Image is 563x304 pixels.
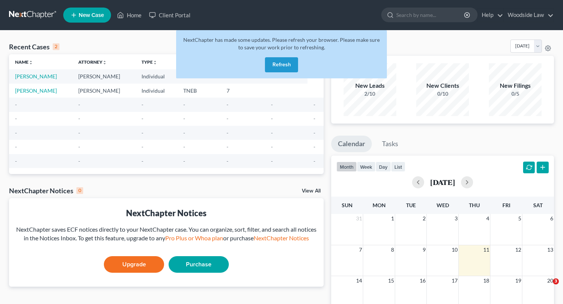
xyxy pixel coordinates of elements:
span: - [183,115,185,122]
span: - [313,158,315,164]
span: 11 [482,245,490,254]
span: Wed [437,202,449,208]
span: - [15,130,17,136]
span: - [271,144,273,150]
span: 2 [422,214,426,223]
div: Recent Cases [9,42,59,51]
span: 17 [451,276,458,285]
a: Typeunfold_more [142,59,157,65]
span: - [227,130,228,136]
span: 1 [390,214,395,223]
span: - [142,130,143,136]
span: 18 [482,276,490,285]
span: 5 [517,214,522,223]
div: 2 [53,43,59,50]
span: NextChapter has made some updates. Please refresh your browser. Please make sure to save your wor... [183,37,380,50]
span: 20 [546,276,554,285]
span: - [15,158,17,164]
div: New Leads [344,81,396,90]
a: Nameunfold_more [15,59,33,65]
span: 6 [549,214,554,223]
div: New Clients [416,81,469,90]
span: - [313,115,315,122]
span: - [142,101,143,108]
span: - [271,115,273,122]
td: 7 [221,84,265,98]
span: - [142,144,143,150]
span: - [271,101,273,108]
span: - [183,130,185,136]
span: 12 [514,245,522,254]
span: - [78,115,80,122]
span: Fri [502,202,510,208]
span: Sun [342,202,353,208]
span: 10 [451,245,458,254]
button: day [376,162,391,172]
span: Sat [533,202,543,208]
i: unfold_more [102,60,107,65]
td: TNEB [177,84,221,98]
div: NextChapter Notices [9,186,83,195]
span: - [78,130,80,136]
span: - [142,115,143,122]
span: - [78,158,80,164]
div: 0/5 [489,90,542,98]
div: 0/10 [416,90,469,98]
a: [PERSON_NAME] [15,87,57,94]
button: month [336,162,357,172]
span: - [15,115,17,122]
span: - [227,144,228,150]
a: NextChapter Notices [254,234,309,241]
span: - [78,144,80,150]
a: Calendar [331,136,372,152]
span: - [183,101,185,108]
span: 3 [553,278,559,284]
div: New Filings [489,81,542,90]
span: - [271,158,273,164]
span: New Case [79,12,104,18]
td: Individual [135,69,177,83]
iframe: Intercom live chat [537,278,555,296]
button: list [391,162,405,172]
span: - [15,144,17,150]
span: 31 [355,214,363,223]
span: - [313,144,315,150]
span: - [227,115,228,122]
span: 4 [485,214,490,223]
div: 0 [76,187,83,194]
a: View All [302,188,321,194]
td: [PERSON_NAME] [72,84,135,98]
td: Individual [135,84,177,98]
div: NextChapter saves ECF notices directly to your NextChapter case. You can organize, sort, filter, ... [15,225,318,243]
span: 3 [454,214,458,223]
button: Refresh [265,57,298,72]
span: - [183,158,185,164]
span: 8 [390,245,395,254]
a: [PERSON_NAME] [15,73,57,79]
span: - [313,101,315,108]
i: unfold_more [29,60,33,65]
a: Home [113,8,145,22]
a: Help [478,8,503,22]
span: 15 [387,276,395,285]
span: - [183,144,185,150]
span: - [142,158,143,164]
span: Tue [406,202,416,208]
h2: [DATE] [430,178,455,186]
span: - [227,158,228,164]
div: NextChapter Notices [15,207,318,219]
div: 2/10 [344,90,396,98]
span: Mon [373,202,386,208]
span: - [313,130,315,136]
a: Pro Plus or Whoa plan [165,234,223,241]
td: [PERSON_NAME] [72,69,135,83]
span: 9 [422,245,426,254]
a: Woodside Law [504,8,554,22]
a: Tasks [375,136,405,152]
a: Attorneyunfold_more [78,59,107,65]
i: unfold_more [153,60,157,65]
span: 14 [355,276,363,285]
a: Purchase [169,256,229,273]
button: week [357,162,376,172]
span: 13 [546,245,554,254]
